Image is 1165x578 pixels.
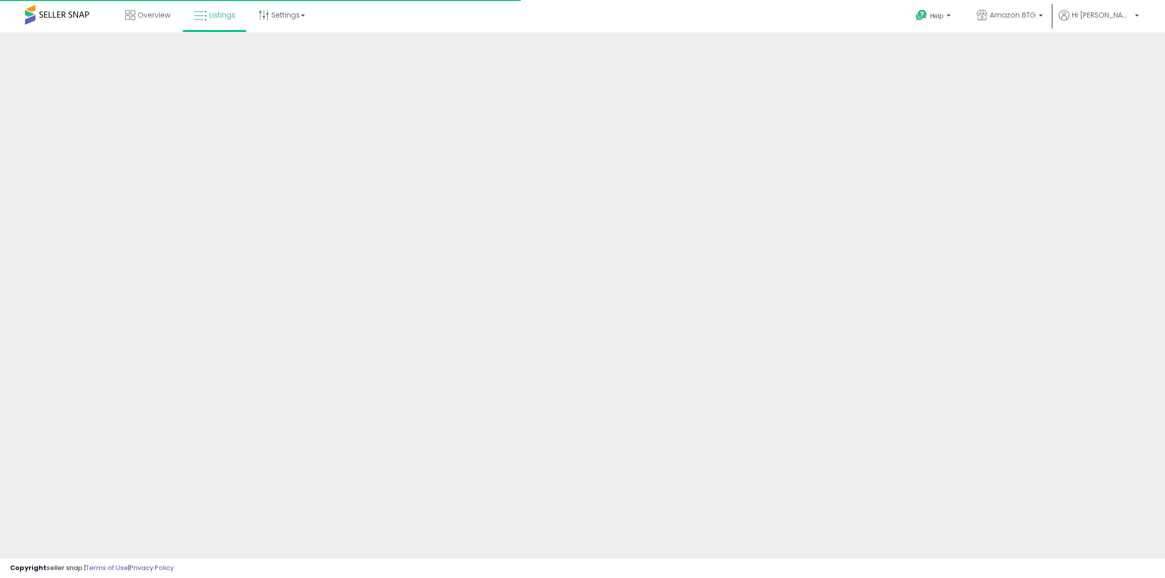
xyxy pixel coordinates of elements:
[209,10,235,20] span: Listings
[990,10,1036,20] span: Amazon BTG
[908,2,961,33] a: Help
[915,9,928,22] i: Get Help
[1059,10,1139,33] a: Hi [PERSON_NAME]
[1072,10,1132,20] span: Hi [PERSON_NAME]
[930,12,944,20] span: Help
[138,10,170,20] span: Overview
